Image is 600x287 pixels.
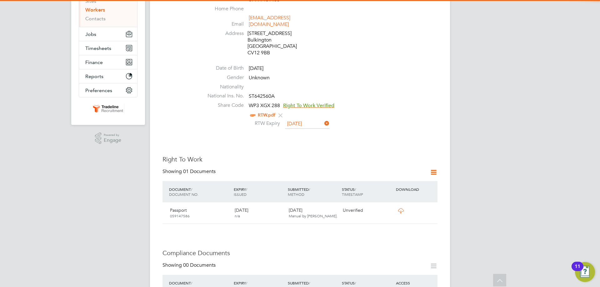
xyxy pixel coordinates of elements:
span: Unknown [249,75,270,81]
div: SUBMITTED [286,184,340,200]
span: / [246,187,247,192]
div: DOCUMENT [167,184,232,200]
span: TIMESTAMP [342,192,363,197]
input: Select one [285,119,329,129]
span: Powered by [104,132,121,138]
span: 059147586 [170,213,190,218]
span: DOCUMENT NO. [169,192,198,197]
span: / [191,280,192,285]
span: / [355,187,356,192]
span: ST642560A [249,93,275,100]
button: Finance [79,55,137,69]
span: / [355,280,356,285]
span: 00 Documents [183,262,216,268]
h3: Compliance Documents [162,249,437,257]
span: 01 Documents [183,168,216,175]
span: Timesheets [85,45,111,51]
div: [STREET_ADDRESS] Bulkington [GEOGRAPHIC_DATA] CV12 9BB [247,30,307,56]
div: [DATE] [232,205,286,221]
div: Showing [162,262,217,269]
button: Reports [79,69,137,83]
span: Finance [85,59,103,65]
a: [EMAIL_ADDRESS][DOMAIN_NAME] [249,15,290,27]
span: Right To Work Verified [283,102,334,109]
span: Jobs [85,31,96,37]
label: Share Code [200,102,244,109]
span: / [309,280,310,285]
button: Open Resource Center, 11 new notifications [575,262,595,282]
div: 11 [575,266,580,275]
img: tradelinerecruitment-logo-retina.png [92,104,124,114]
span: Engage [104,138,121,143]
label: National Ins. No. [200,93,244,99]
span: / [191,187,192,192]
span: Unverified [343,207,363,213]
label: Date of Birth [200,65,244,72]
span: / [309,187,310,192]
button: Jobs [79,27,137,41]
div: [DATE] [286,205,340,221]
span: Reports [85,73,103,79]
span: WP3 XGX 288 [249,102,280,109]
div: Passport [167,205,232,221]
a: RTW.pdf [258,112,275,118]
a: Powered byEngage [95,132,122,144]
label: Address [200,30,244,37]
span: [DATE] [249,65,263,72]
span: / [246,280,247,285]
a: Go to home page [79,104,137,114]
a: Contacts [85,16,106,22]
span: METHOD [288,192,304,197]
div: Showing [162,168,217,175]
span: Manual by [PERSON_NAME]. [289,213,337,218]
a: Workers [85,7,105,13]
h3: Right To Work [162,155,437,163]
label: Nationality [200,84,244,90]
span: n/a [235,213,240,218]
label: Email [200,21,244,27]
button: Timesheets [79,41,137,55]
label: Home Phone [200,6,244,12]
span: Preferences [85,87,112,93]
label: Gender [200,74,244,81]
div: STATUS [340,184,394,200]
label: RTW Expiry [249,120,280,127]
div: EXPIRY [232,184,286,200]
button: Preferences [79,83,137,97]
span: ISSUED [234,192,247,197]
div: DOWNLOAD [394,184,437,195]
